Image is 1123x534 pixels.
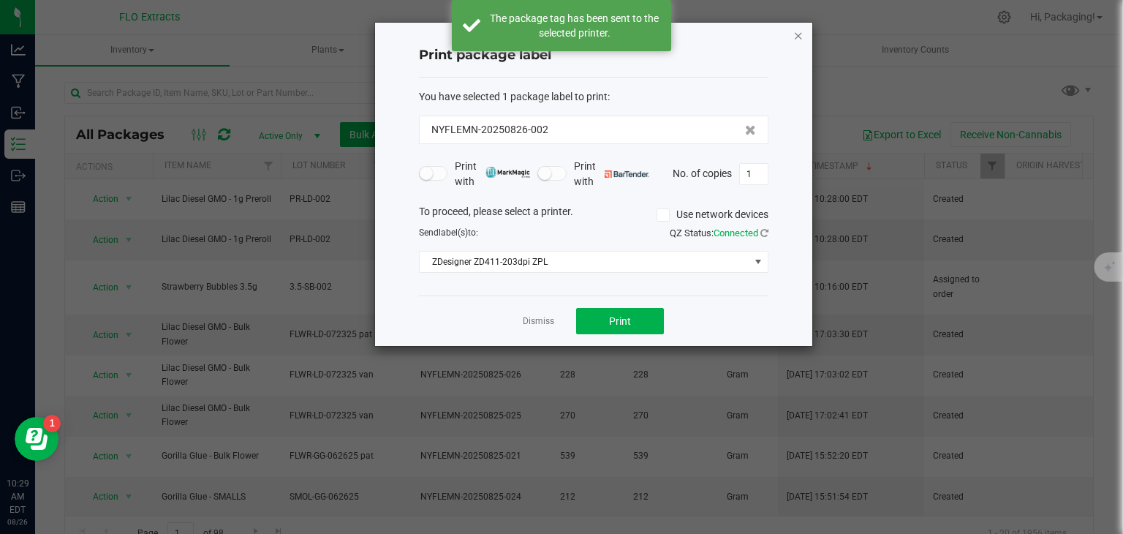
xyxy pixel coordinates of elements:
span: Send to: [419,227,478,238]
span: Connected [714,227,758,238]
label: Use network devices [657,207,768,222]
iframe: Resource center unread badge [43,415,61,432]
img: bartender.png [605,170,649,178]
span: label(s) [439,227,468,238]
span: You have selected 1 package label to print [419,91,608,102]
button: Print [576,308,664,334]
iframe: Resource center [15,417,58,461]
img: mark_magic_cybra.png [485,167,530,178]
span: Print with [574,159,649,189]
span: No. of copies [673,167,732,178]
span: ZDesigner ZD411-203dpi ZPL [420,252,749,272]
span: NYFLEMN-20250826-002 [431,122,548,138]
span: QZ Status: [670,227,768,238]
a: Dismiss [523,315,554,328]
div: To proceed, please select a printer. [408,204,779,226]
span: Print with [455,159,530,189]
div: : [419,89,768,105]
div: The package tag has been sent to the selected printer. [488,11,660,40]
span: Print [609,315,631,327]
h4: Print package label [419,46,768,65]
